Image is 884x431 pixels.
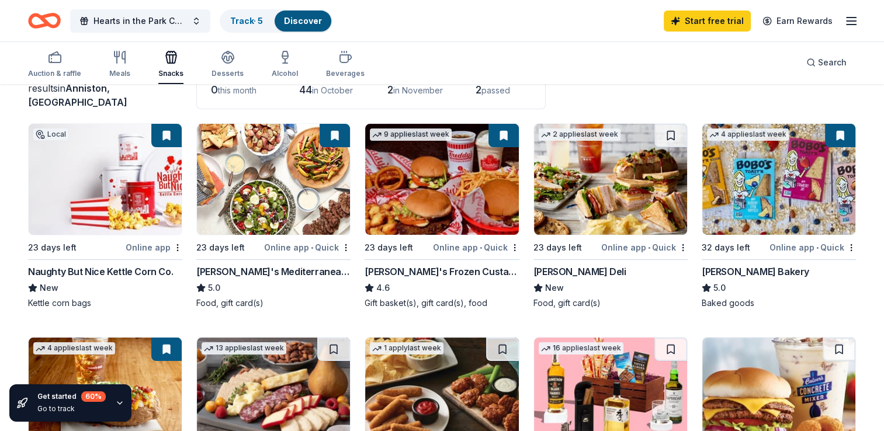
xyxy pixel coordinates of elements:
span: in October [312,85,353,95]
span: 44 [299,84,312,96]
a: Discover [284,16,322,26]
img: Image for McAlister's Deli [534,124,687,235]
div: Online app Quick [601,240,688,255]
a: Image for McAlister's Deli2 applieslast week23 days leftOnline app•Quick[PERSON_NAME] DeliNewFood... [533,123,688,309]
div: Alcohol [272,69,298,78]
div: Local [33,128,68,140]
div: Go to track [37,404,106,413]
div: Online app Quick [264,240,351,255]
div: Food, gift card(s) [196,297,351,309]
span: passed [481,85,510,95]
div: Online app Quick [433,240,519,255]
button: Desserts [212,46,244,84]
img: Image for Freddy's Frozen Custard & Steakburgers [365,124,518,235]
div: Kettle corn bags [28,297,182,309]
button: Snacks [158,46,183,84]
div: Baked goods [702,297,856,309]
div: 23 days left [365,241,413,255]
div: [PERSON_NAME] Deli [533,265,626,279]
span: 2 [476,84,481,96]
span: 5.0 [713,281,726,295]
div: 2 applies last week [539,128,620,141]
span: 2 [387,84,393,96]
span: Search [818,55,847,69]
div: Auction & raffle [28,69,81,78]
span: • [311,243,313,252]
button: Beverages [326,46,365,84]
div: [PERSON_NAME]'s Frozen Custard & Steakburgers [365,265,519,279]
div: Get started [37,391,106,402]
span: New [40,281,58,295]
div: 4 applies last week [33,342,115,354]
div: Meals [109,69,130,78]
button: Search [797,51,856,74]
a: Image for Bobo's Bakery4 applieslast week32 days leftOnline app•Quick[PERSON_NAME] Bakery5.0Baked... [702,123,856,309]
div: results [28,81,182,109]
div: Snacks [158,69,183,78]
img: Image for Taziki's Mediterranean Cafe [197,124,350,235]
div: Beverages [326,69,365,78]
button: Alcohol [272,46,298,84]
a: Home [28,7,61,34]
div: [PERSON_NAME]'s Mediterranean Cafe [196,265,351,279]
span: Hearts in the Park Caring and Feeding Event [93,14,187,28]
div: Gift basket(s), gift card(s), food [365,297,519,309]
a: Earn Rewards [755,11,840,32]
div: 1 apply last week [370,342,443,354]
div: 23 days left [196,241,245,255]
div: 60 % [81,391,106,402]
img: Image for Naughty But Nice Kettle Corn Co. [29,124,182,235]
div: [PERSON_NAME] Bakery [702,265,809,279]
div: 9 applies last week [370,128,452,141]
button: Meals [109,46,130,84]
div: Food, gift card(s) [533,297,688,309]
div: Desserts [212,69,244,78]
img: Image for Bobo's Bakery [702,124,855,235]
span: this month [218,85,256,95]
span: • [480,243,482,252]
span: • [648,243,650,252]
a: Track· 5 [230,16,263,26]
button: Hearts in the Park Caring and Feeding Event [70,9,210,33]
a: Image for Naughty But Nice Kettle Corn Co.Local23 days leftOnline appNaughty But Nice Kettle Corn... [28,123,182,309]
span: in November [393,85,443,95]
div: Online app [126,240,182,255]
button: Auction & raffle [28,46,81,84]
span: • [816,243,819,252]
div: 4 applies last week [707,128,789,141]
div: 23 days left [28,241,77,255]
a: Image for Taziki's Mediterranean Cafe23 days leftOnline app•Quick[PERSON_NAME]'s Mediterranean Ca... [196,123,351,309]
button: Track· 5Discover [220,9,332,33]
a: Image for Freddy's Frozen Custard & Steakburgers9 applieslast week23 days leftOnline app•Quick[PE... [365,123,519,309]
span: 4.6 [376,281,390,295]
div: 16 applies last week [539,342,623,354]
span: 5.0 [208,281,220,295]
div: 32 days left [702,241,750,255]
span: New [545,281,564,295]
span: 0 [211,84,218,96]
div: 23 days left [533,241,582,255]
div: Naughty But Nice Kettle Corn Co. [28,265,173,279]
a: Start free trial [664,11,751,32]
div: 13 applies last week [202,342,286,354]
div: Online app Quick [769,240,856,255]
